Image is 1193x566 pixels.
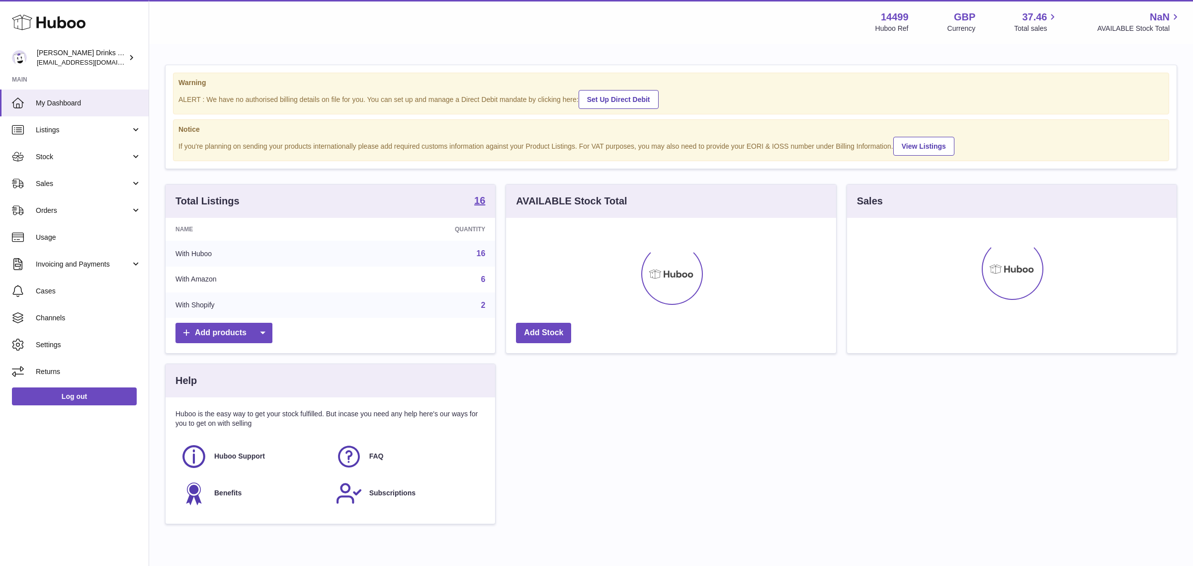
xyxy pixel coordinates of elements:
span: FAQ [369,452,384,461]
a: Set Up Direct Debit [579,90,659,109]
div: [PERSON_NAME] Drinks LTD (t/a Zooz) [37,48,126,67]
h3: Sales [857,194,883,208]
div: If you're planning on sending your products internationally please add required customs informati... [178,135,1164,156]
span: [EMAIL_ADDRESS][DOMAIN_NAME] [37,58,146,66]
span: AVAILABLE Stock Total [1097,24,1181,33]
span: Subscriptions [369,488,416,498]
a: 37.46 Total sales [1014,10,1058,33]
strong: 16 [474,195,485,205]
span: Settings [36,340,141,350]
a: FAQ [336,443,481,470]
a: 16 [477,249,486,258]
h3: Total Listings [175,194,240,208]
span: My Dashboard [36,98,141,108]
h3: Help [175,374,197,387]
a: Log out [12,387,137,405]
img: internalAdmin-14499@internal.huboo.com [12,50,27,65]
span: Usage [36,233,141,242]
td: With Shopify [166,292,346,318]
span: NaN [1150,10,1170,24]
h3: AVAILABLE Stock Total [516,194,627,208]
span: Cases [36,286,141,296]
div: Currency [947,24,976,33]
strong: Warning [178,78,1164,88]
span: Returns [36,367,141,377]
span: Huboo Support [214,452,265,461]
a: 2 [481,301,485,309]
span: 37.46 [1022,10,1047,24]
a: Add Stock [516,323,571,343]
a: Benefits [180,480,326,507]
a: Add products [175,323,272,343]
span: Stock [36,152,131,162]
span: Total sales [1014,24,1058,33]
strong: GBP [954,10,975,24]
strong: 14499 [881,10,909,24]
span: Channels [36,313,141,323]
a: NaN AVAILABLE Stock Total [1097,10,1181,33]
a: View Listings [893,137,954,156]
span: Listings [36,125,131,135]
span: Sales [36,179,131,189]
strong: Notice [178,125,1164,134]
a: 16 [474,195,485,207]
a: 6 [481,275,485,283]
span: Invoicing and Payments [36,260,131,269]
div: Huboo Ref [875,24,909,33]
td: With Amazon [166,267,346,292]
span: Orders [36,206,131,215]
a: Subscriptions [336,480,481,507]
td: With Huboo [166,241,346,267]
th: Name [166,218,346,241]
a: Huboo Support [180,443,326,470]
p: Huboo is the easy way to get your stock fulfilled. But incase you need any help here's our ways f... [175,409,485,428]
div: ALERT : We have no authorised billing details on file for you. You can set up and manage a Direct... [178,89,1164,109]
th: Quantity [346,218,495,241]
span: Benefits [214,488,242,498]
